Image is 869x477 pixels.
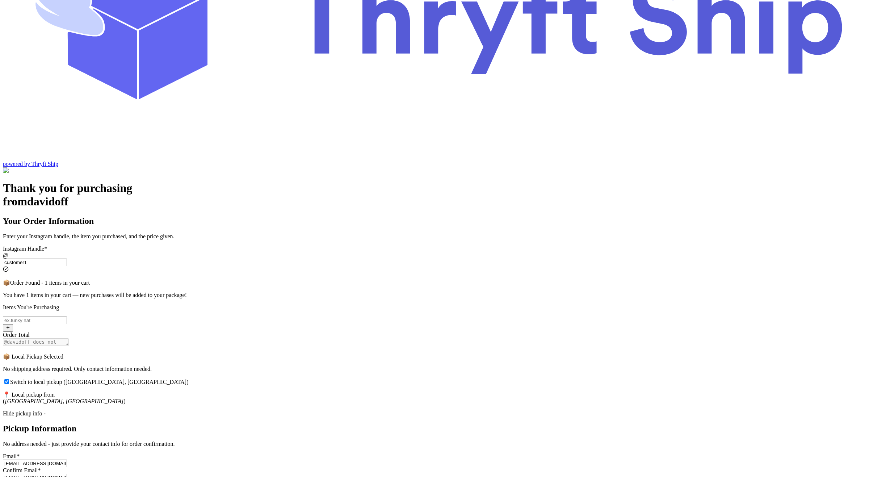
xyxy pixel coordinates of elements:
label: Instagram Handle [3,246,47,252]
div: Hide pickup info - [3,410,866,417]
p: No address needed - just provide your contact info for order confirmation. [3,441,866,447]
label: Confirm Email [3,467,41,473]
div: @ [3,252,866,259]
h2: Pickup Information [3,424,866,434]
input: Switch to local pickup ([GEOGRAPHIC_DATA], [GEOGRAPHIC_DATA]) [4,379,9,384]
span: davidoff [27,195,68,208]
h2: Your Order Information [3,216,866,226]
p: Enter your Instagram handle, the item you purchased, and the price given. [3,233,866,240]
p: Items You're Purchasing [3,304,866,311]
div: Order Total [3,332,866,338]
img: Customer Form Background [3,167,75,174]
span: 📦 [3,280,10,286]
p: 📦 Local Pickup Selected [3,353,866,360]
p: You have 1 items in your cart — new purchases will be added to your package! [3,292,866,298]
span: Switch to local pickup ([GEOGRAPHIC_DATA], [GEOGRAPHIC_DATA]) [10,379,189,385]
p: 📍 Local pickup from ( ) [3,391,866,405]
label: Email [3,453,20,459]
a: powered by Thryft Ship [3,161,58,167]
span: Order Found - 1 items in your cart [10,280,90,286]
em: [GEOGRAPHIC_DATA], [GEOGRAPHIC_DATA] [5,398,123,404]
p: No shipping address required. Only contact information needed. [3,366,866,372]
h1: Thank you for purchasing from [3,181,866,208]
input: ex.funky hat [3,317,67,324]
input: Email [3,460,67,467]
